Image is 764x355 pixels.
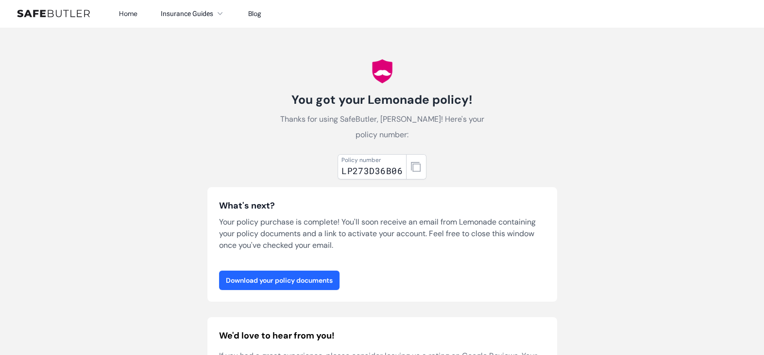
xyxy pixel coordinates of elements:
p: Your policy purchase is complete! You'll soon receive an email from Lemonade containing your poli... [219,216,545,251]
h3: What's next? [219,199,545,212]
button: Insurance Guides [161,8,225,19]
a: Home [119,9,137,18]
div: LP273D36B06 [341,164,403,177]
a: Blog [248,9,261,18]
a: Download your policy documents [219,271,340,290]
h2: We'd love to hear from you! [219,329,545,342]
img: SafeButler Text Logo [17,10,90,17]
div: Policy number [341,156,403,164]
h1: You got your Lemonade policy! [273,92,491,108]
p: Thanks for using SafeButler, [PERSON_NAME]! Here's your policy number: [273,112,491,143]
